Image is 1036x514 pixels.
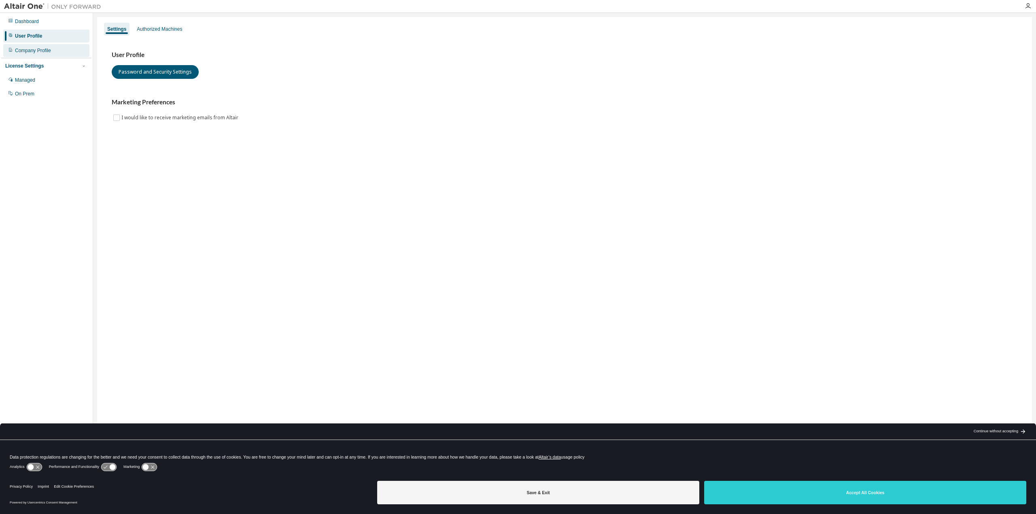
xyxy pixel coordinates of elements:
div: Settings [107,26,126,32]
div: Managed [15,77,35,83]
div: On Prem [15,91,34,97]
div: Authorized Machines [137,26,182,32]
label: I would like to receive marketing emails from Altair [121,113,240,123]
img: Altair One [4,2,105,11]
div: License Settings [5,63,44,69]
div: User Profile [15,33,42,39]
h3: Marketing Preferences [112,98,1017,106]
div: Company Profile [15,47,51,54]
h3: User Profile [112,51,1017,59]
div: Dashboard [15,18,39,25]
button: Password and Security Settings [112,65,199,79]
